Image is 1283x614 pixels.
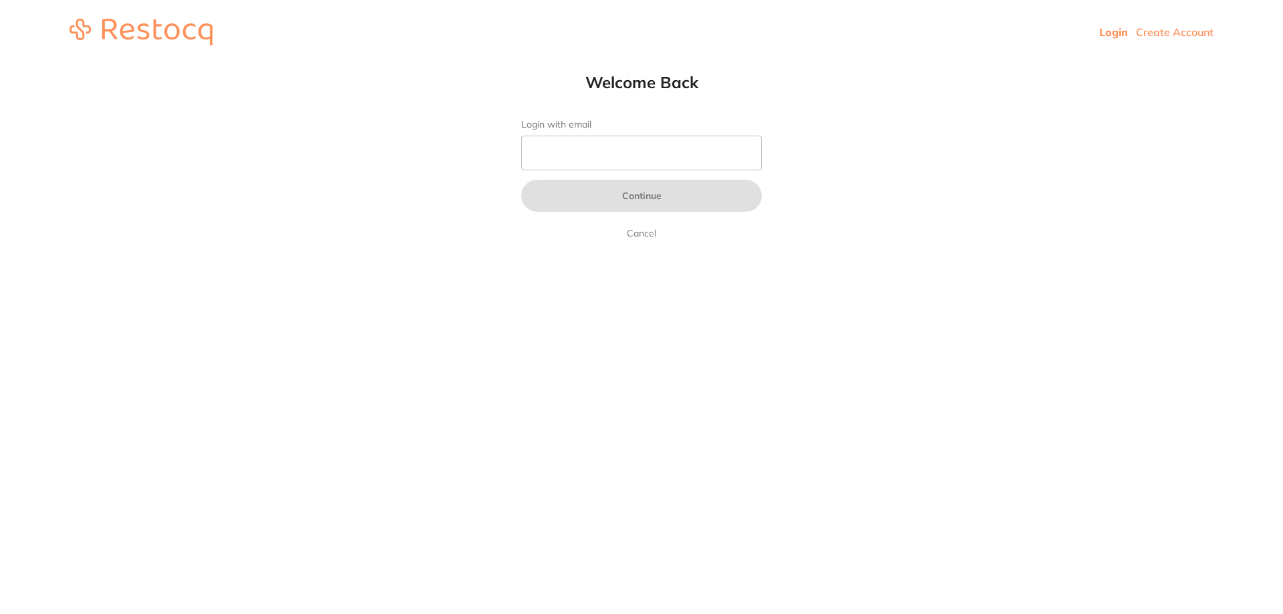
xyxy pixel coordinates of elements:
[69,19,212,45] img: restocq_logo.svg
[1136,25,1214,39] a: Create Account
[494,72,789,92] h1: Welcome Back
[521,180,762,212] button: Continue
[624,225,659,241] a: Cancel
[1099,25,1128,39] a: Login
[521,119,762,130] label: Login with email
